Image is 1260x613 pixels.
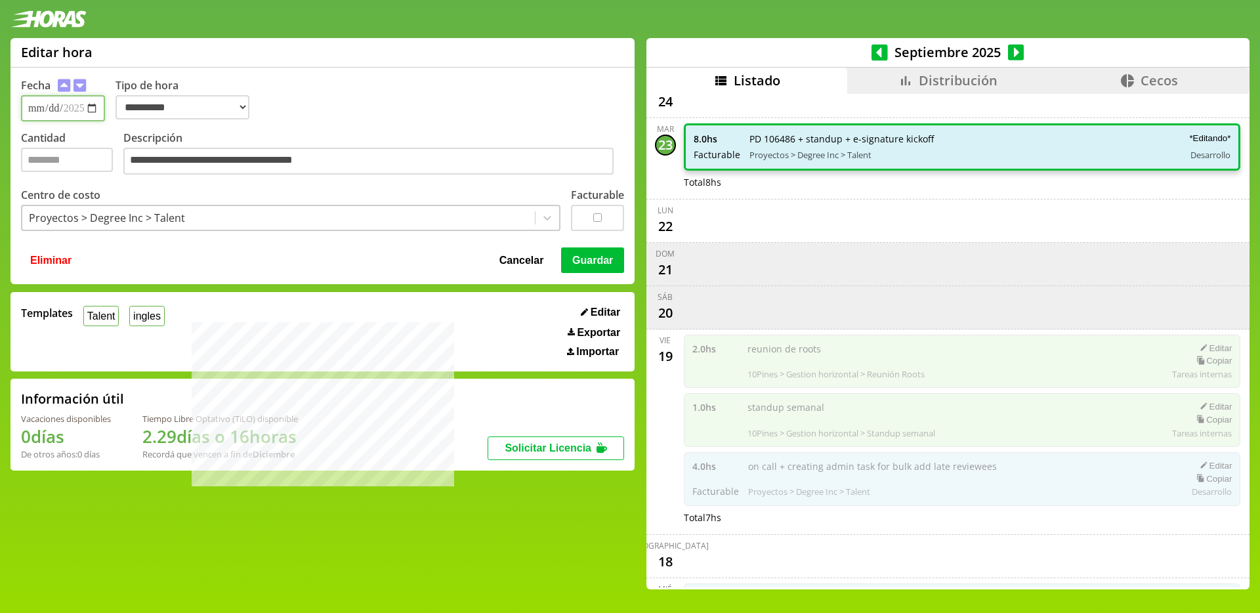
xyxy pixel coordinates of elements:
label: Fecha [21,78,51,93]
button: Cancelar [495,247,548,272]
button: Talent [83,306,119,326]
span: Septiembre 2025 [888,43,1008,61]
div: mar [657,123,674,135]
span: Cecos [1141,72,1178,89]
div: sáb [658,291,673,303]
h2: Información útil [21,390,124,408]
div: mié [658,583,672,595]
span: Solicitar Licencia [505,442,591,454]
h1: 0 días [21,425,111,448]
label: Facturable [571,188,624,202]
div: dom [656,248,675,259]
span: Importar [576,346,619,358]
button: Editar [577,306,624,319]
div: Vacaciones disponibles [21,413,111,425]
span: Exportar [577,327,620,339]
div: Tiempo Libre Optativo (TiLO) disponible [142,413,298,425]
div: 22 [655,216,676,237]
div: [DEMOGRAPHIC_DATA] [622,540,709,551]
div: 18 [655,551,676,572]
select: Tipo de hora [115,95,249,119]
label: Tipo de hora [115,78,260,121]
button: Guardar [561,247,624,272]
img: logotipo [10,11,87,28]
div: 24 [655,91,676,112]
button: Exportar [564,326,624,339]
span: Listado [734,72,780,89]
div: 23 [655,135,676,156]
h1: 2.29 días o 16 horas [142,425,298,448]
b: Diciembre [253,448,295,460]
div: 21 [655,259,676,280]
div: De otros años: 0 días [21,448,111,460]
button: Eliminar [26,247,75,272]
textarea: Descripción [123,148,614,175]
div: 19 [655,346,676,367]
button: Solicitar Licencia [488,436,624,460]
span: Distribución [919,72,997,89]
label: Centro de costo [21,188,100,202]
label: Cantidad [21,131,123,179]
input: Cantidad [21,148,113,172]
span: Editar [591,306,620,318]
div: 20 [655,303,676,324]
div: Total 8 hs [684,176,1241,188]
h1: Editar hora [21,43,93,61]
div: vie [660,335,671,346]
span: Templates [21,306,73,320]
button: ingles [129,306,164,326]
div: Proyectos > Degree Inc > Talent [29,211,185,225]
div: Total 7 hs [684,511,1241,524]
div: lun [658,205,673,216]
div: scrollable content [646,94,1249,587]
div: Recordá que vencen a fin de [142,448,298,460]
label: Descripción [123,131,624,179]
